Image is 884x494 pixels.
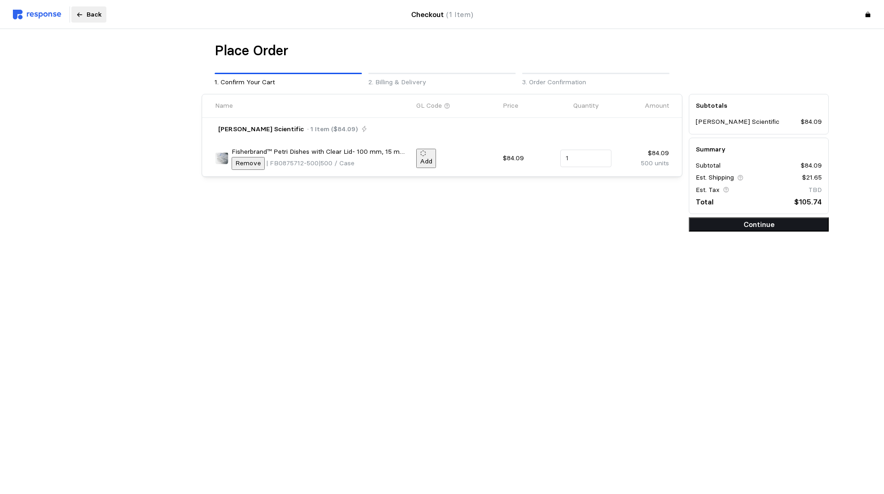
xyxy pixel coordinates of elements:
[801,161,822,171] p: $84.09
[307,124,358,134] p: · 1 Item ($84.09)
[368,77,516,87] p: 2. Billing & Delivery
[411,9,473,20] h4: Checkout
[235,158,261,169] p: Remove
[696,173,734,183] p: Est. Shipping
[522,77,669,87] p: 3. Order Confirmation
[215,151,228,165] img: F196151~p.eps-250.jpg
[645,101,669,111] p: Amount
[87,10,102,20] p: Back
[696,101,822,110] h5: Subtotals
[573,101,599,111] p: Quantity
[618,148,669,158] p: $84.09
[696,117,779,127] p: [PERSON_NAME] Scientific
[801,117,822,127] p: $84.09
[215,101,233,111] p: Name
[794,196,822,208] p: $105.74
[266,159,319,167] span: | FB0875712-500
[689,217,829,232] button: Continue
[71,6,106,23] button: Back
[446,10,473,19] span: (1 Item)
[696,161,721,171] p: Subtotal
[503,101,518,111] p: Price
[420,157,432,167] p: Add
[802,173,822,183] p: $21.65
[319,159,355,167] span: | 500 / Case
[692,219,825,230] p: Continue
[416,101,442,111] p: GL Code
[232,147,410,157] p: Fisherbrand™ Petri Dishes with Clear Lid- 100 mm, 15 mm, Round
[618,158,669,169] p: 500 units
[696,185,720,195] p: Est. Tax
[232,157,265,170] button: Remove
[215,77,362,87] p: 1. Confirm Your Cart
[416,149,436,168] button: Add
[566,150,606,167] input: Qty
[696,145,822,154] h5: Summary
[503,153,554,163] p: $84.09
[13,10,61,19] img: svg%3e
[215,42,288,60] h1: Place Order
[808,185,822,195] p: TBD
[218,124,304,134] p: [PERSON_NAME] Scientific
[696,196,714,208] p: Total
